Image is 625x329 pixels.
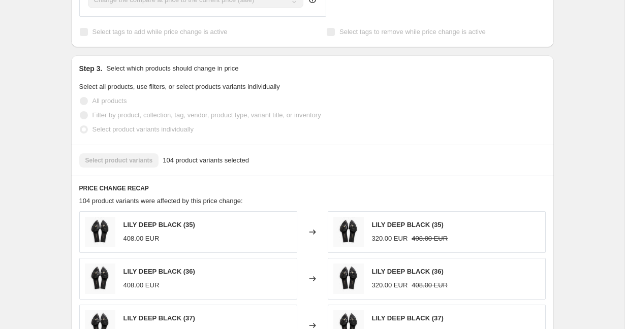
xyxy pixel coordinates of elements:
[372,314,444,322] span: LILY DEEP BLACK (37)
[92,97,127,105] span: All products
[79,197,243,205] span: 104 product variants were affected by this price change:
[85,264,115,294] img: VandaNovak_SS25_Lily_Deep_Black_041_80x.jpg
[333,217,364,247] img: VandaNovak_SS25_Lily_Deep_Black_041_80x.jpg
[163,155,249,166] span: 104 product variants selected
[79,83,280,90] span: Select all products, use filters, or select products variants individually
[123,280,160,290] div: 408.00 EUR
[123,221,195,228] span: LILY DEEP BLACK (35)
[92,28,228,36] span: Select tags to add while price change is active
[372,280,408,290] div: 320.00 EUR
[123,268,195,275] span: LILY DEEP BLACK (36)
[372,234,408,244] div: 320.00 EUR
[123,314,195,322] span: LILY DEEP BLACK (37)
[79,63,103,74] h2: Step 3.
[92,125,194,133] span: Select product variants individually
[333,264,364,294] img: VandaNovak_SS25_Lily_Deep_Black_041_80x.jpg
[372,221,444,228] span: LILY DEEP BLACK (35)
[412,234,448,244] strike: 408.00 EUR
[123,234,160,244] div: 408.00 EUR
[412,280,448,290] strike: 408.00 EUR
[372,268,444,275] span: LILY DEEP BLACK (36)
[339,28,486,36] span: Select tags to remove while price change is active
[79,184,546,192] h6: PRICE CHANGE RECAP
[85,217,115,247] img: VandaNovak_SS25_Lily_Deep_Black_041_80x.jpg
[92,111,321,119] span: Filter by product, collection, tag, vendor, product type, variant title, or inventory
[106,63,238,74] p: Select which products should change in price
